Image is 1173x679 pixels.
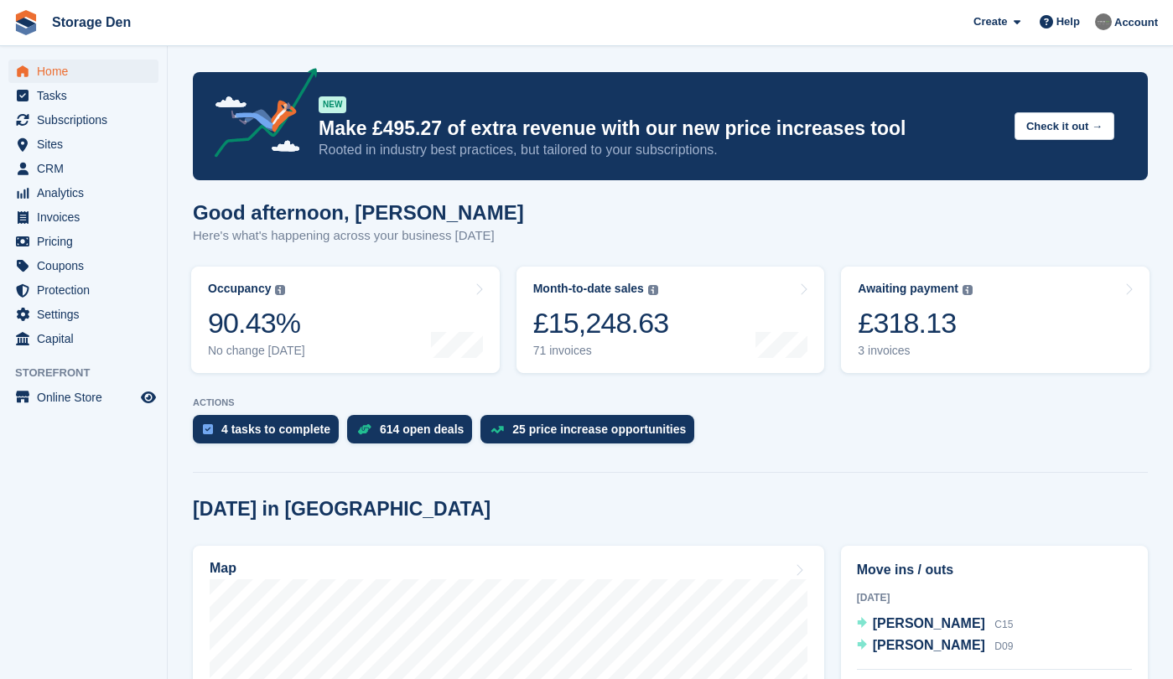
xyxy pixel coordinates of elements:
a: menu [8,386,158,409]
div: 614 open deals [380,422,464,436]
a: menu [8,84,158,107]
span: Storefront [15,365,167,381]
span: Protection [37,278,138,302]
a: menu [8,254,158,277]
a: [PERSON_NAME] C15 [857,614,1014,635]
span: Capital [37,327,138,350]
a: menu [8,230,158,253]
span: Home [37,60,138,83]
div: No change [DATE] [208,344,305,358]
a: [PERSON_NAME] D09 [857,635,1014,657]
img: icon-info-grey-7440780725fd019a000dd9b08b2336e03edf1995a4989e88bcd33f0948082b44.svg [963,285,973,295]
div: £318.13 [858,306,973,340]
div: 3 invoices [858,344,973,358]
a: menu [8,157,158,180]
a: menu [8,327,158,350]
div: £15,248.63 [533,306,669,340]
img: task-75834270c22a3079a89374b754ae025e5fb1db73e45f91037f5363f120a921f8.svg [203,424,213,434]
span: Settings [37,303,138,326]
div: Month-to-date sales [533,282,644,296]
a: menu [8,132,158,156]
a: menu [8,303,158,326]
h1: Good afternoon, [PERSON_NAME] [193,201,524,224]
a: Month-to-date sales £15,248.63 71 invoices [516,267,825,373]
h2: Move ins / outs [857,560,1132,580]
a: Awaiting payment £318.13 3 invoices [841,267,1150,373]
span: Analytics [37,181,138,205]
a: menu [8,60,158,83]
span: Coupons [37,254,138,277]
div: 25 price increase opportunities [512,422,686,436]
img: icon-info-grey-7440780725fd019a000dd9b08b2336e03edf1995a4989e88bcd33f0948082b44.svg [275,285,285,295]
div: [DATE] [857,590,1132,605]
img: Brian Barbour [1095,13,1112,30]
span: [PERSON_NAME] [873,616,985,630]
img: icon-info-grey-7440780725fd019a000dd9b08b2336e03edf1995a4989e88bcd33f0948082b44.svg [648,285,658,295]
span: D09 [994,640,1013,652]
span: Help [1056,13,1080,30]
span: C15 [994,619,1013,630]
span: Account [1114,14,1158,31]
div: 90.43% [208,306,305,340]
span: Tasks [37,84,138,107]
button: Check it out → [1015,112,1114,140]
div: Occupancy [208,282,271,296]
a: Occupancy 90.43% No change [DATE] [191,267,500,373]
span: Sites [37,132,138,156]
img: stora-icon-8386f47178a22dfd0bd8f6a31ec36ba5ce8667c1dd55bd0f319d3a0aa187defe.svg [13,10,39,35]
span: Pricing [37,230,138,253]
div: 71 invoices [533,344,669,358]
p: Make £495.27 of extra revenue with our new price increases tool [319,117,1001,141]
div: 4 tasks to complete [221,422,330,436]
span: Create [973,13,1007,30]
span: Online Store [37,386,138,409]
p: ACTIONS [193,397,1148,408]
h2: Map [210,561,236,576]
span: [PERSON_NAME] [873,638,985,652]
a: menu [8,278,158,302]
div: Awaiting payment [858,282,958,296]
a: Preview store [138,387,158,407]
a: 4 tasks to complete [193,415,347,452]
a: 25 price increase opportunities [480,415,703,452]
p: Here's what's happening across your business [DATE] [193,226,524,246]
a: menu [8,108,158,132]
span: Invoices [37,205,138,229]
a: Storage Den [45,8,138,36]
img: price-adjustments-announcement-icon-8257ccfd72463d97f412b2fc003d46551f7dbcb40ab6d574587a9cd5c0d94... [200,68,318,163]
a: 614 open deals [347,415,480,452]
img: deal-1b604bf984904fb50ccaf53a9ad4b4a5d6e5aea283cecdc64d6e3604feb123c2.svg [357,423,371,435]
span: Subscriptions [37,108,138,132]
p: Rooted in industry best practices, but tailored to your subscriptions. [319,141,1001,159]
a: menu [8,181,158,205]
a: menu [8,205,158,229]
h2: [DATE] in [GEOGRAPHIC_DATA] [193,498,490,521]
span: CRM [37,157,138,180]
div: NEW [319,96,346,113]
img: price_increase_opportunities-93ffe204e8149a01c8c9dc8f82e8f89637d9d84a8eef4429ea346261dce0b2c0.svg [490,426,504,433]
